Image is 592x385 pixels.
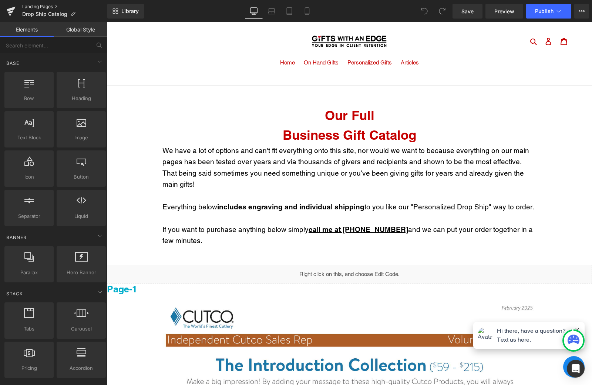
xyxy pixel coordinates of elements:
[485,4,523,19] a: Preview
[7,212,51,220] span: Separator
[7,134,51,142] span: Text Block
[535,8,554,14] span: Publish
[55,124,422,166] font: We have a lot of options and can't fit everything onto this site, nor would we want to because ev...
[6,60,20,67] span: Base
[59,134,104,142] span: Image
[59,94,104,102] span: Heading
[59,325,104,333] span: Carousel
[55,180,427,189] font: Everything below to you like our "Personalized Drop Ship" way to order.
[193,36,235,46] a: On Hand Gifts
[197,37,232,44] span: On Hand Gifts
[107,4,144,19] a: New Library
[7,173,51,181] span: Icon
[173,37,188,44] span: Home
[263,4,280,19] a: Laptop
[567,360,585,378] div: Open Intercom Messenger
[59,364,104,372] span: Accordion
[7,94,51,102] span: Row
[7,364,51,372] span: Pricing
[203,12,281,26] img: Retention Gifts
[280,4,298,19] a: Tablet
[59,269,104,276] span: Hero Banner
[169,36,192,46] a: Home
[202,203,301,211] u: call me at [PHONE_NUMBER]
[240,37,285,44] span: Personalized Gifts
[22,4,107,10] a: Landing Pages
[6,234,27,241] span: Banner
[54,22,107,37] a: Global Style
[290,36,316,46] a: Articles
[298,4,316,19] a: Mobile
[245,4,263,19] a: Desktop
[7,269,51,276] span: Parallax
[22,11,67,17] span: Drop Ship Catalog
[461,7,474,15] span: Save
[59,173,104,181] span: Button
[6,290,24,297] span: Stack
[574,4,589,19] button: More
[110,180,258,189] strong: includes engraving and individual shipping
[237,36,289,46] a: Personalized Gifts
[526,4,571,19] button: Publish
[55,203,426,222] font: If you want to purchase anything below simply and we can put your order together in a few minutes.
[59,212,104,220] span: Liquid
[7,325,51,333] span: Tabs
[417,4,432,19] button: Undo
[494,7,514,15] span: Preview
[435,4,450,19] button: Redo
[121,8,139,14] span: Library
[294,37,312,44] span: Articles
